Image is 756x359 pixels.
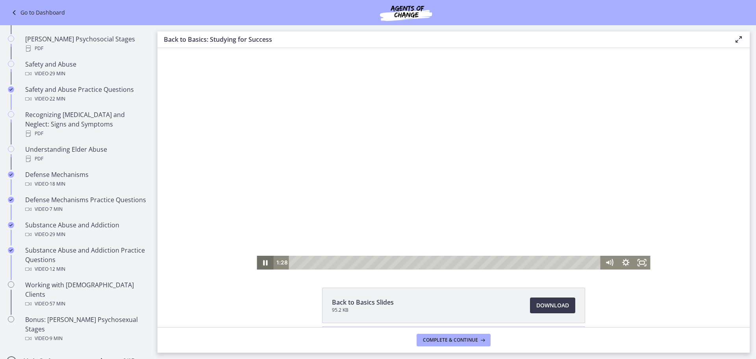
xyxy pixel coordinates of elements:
button: Complete & continue [417,334,491,346]
div: Video [25,264,148,274]
div: Working with [DEMOGRAPHIC_DATA] Clients [25,280,148,309]
span: · 18 min [48,179,65,189]
div: Bonus: [PERSON_NAME] Psychosexual Stages [25,315,148,343]
div: Video [25,94,148,104]
div: Video [25,69,148,78]
span: · 29 min [48,69,65,78]
i: Completed [8,222,14,228]
div: Video [25,230,148,239]
div: Understanding Elder Abuse [25,145,148,164]
div: PDF [25,154,148,164]
i: Completed [8,171,14,178]
span: · 57 min [48,299,65,309]
div: PDF [25,129,148,138]
div: Safety and Abuse [25,60,148,78]
div: Substance Abuse and Addiction Practice Questions [25,246,148,274]
iframe: Video Lesson [157,48,750,270]
div: Video [25,205,148,214]
a: Go to Dashboard [9,8,65,17]
span: · 12 min [48,264,65,274]
img: Agents of Change [359,3,453,22]
span: · 9 min [48,334,63,343]
span: 95.2 KB [332,307,394,313]
div: Substance Abuse and Addiction [25,220,148,239]
span: · 29 min [48,230,65,239]
a: Download [530,298,575,313]
div: Video [25,299,148,309]
span: Complete & continue [423,337,478,343]
i: Completed [8,86,14,93]
span: Back to Basics Slides [332,298,394,307]
div: Safety and Abuse Practice Questions [25,85,148,104]
div: Video [25,334,148,343]
button: Mute [444,208,460,221]
div: [PERSON_NAME] Psychosocial Stages [25,34,148,53]
div: Defense Mechanisms Practice Questions [25,195,148,214]
div: PDF [25,44,148,53]
i: Completed [8,247,14,253]
div: Recognizing [MEDICAL_DATA] and Neglect: Signs and Symptoms [25,110,148,138]
div: Defense Mechanisms [25,170,148,189]
button: Show settings menu [460,208,476,221]
i: Completed [8,197,14,203]
button: Fullscreen [476,208,493,221]
h3: Back to Basics: Studying for Success [164,35,721,44]
span: Download [536,301,569,310]
div: Video [25,179,148,189]
span: · 22 min [48,94,65,104]
span: · 7 min [48,205,63,214]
